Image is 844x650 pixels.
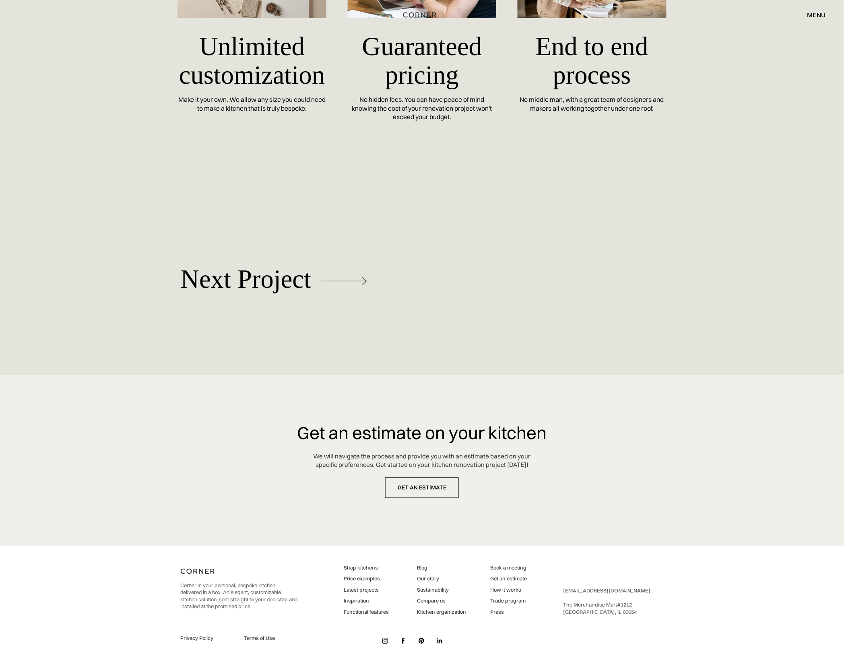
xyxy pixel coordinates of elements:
[417,587,466,594] a: Sustainability
[490,565,527,572] a: Book a meeting
[348,26,497,95] h5: Guaranteed pricing
[344,587,389,594] a: Latest projects
[490,609,527,616] a: Press
[807,12,826,18] div: menu
[799,8,826,22] div: menu
[417,598,466,605] a: Compare us
[344,609,389,616] a: Functional features
[344,598,389,605] a: Inspiration
[314,453,531,470] div: We will navigate the process and provide you with an estimate based on your specific preferences....
[417,565,466,572] a: Blog
[244,635,298,642] a: Terms of Use
[344,565,389,572] a: Shop kitchens
[490,598,527,605] a: Trade program
[373,10,470,20] a: home
[417,609,466,616] a: Kitchen organization
[385,478,459,498] a: get an estimate
[177,95,326,113] div: Make it your own. We allow any size you could need to make a kitchen that is truly bespoke.
[181,635,235,642] a: Privacy Policy
[518,26,667,95] h5: End to end process
[177,26,326,95] h5: Unlimited customization
[348,95,497,122] div: No hidden fees. You can have peace of mind knowing the cost of your renovation project won't exce...
[181,582,298,611] p: Corner is your personal, bespoke kitchen delivered in a box. An elegant, customizable kitchen sol...
[344,576,389,583] a: Price examples
[563,588,651,594] a: [EMAIL_ADDRESS][DOMAIN_NAME]
[563,588,651,616] div: ‍ The Merchandise Mart #1212 ‍ [GEOGRAPHIC_DATA], IL 60654
[297,424,547,443] h3: Get an estimate on your kitchen
[490,587,527,594] a: How it works
[181,265,312,294] div: Next Project
[490,576,527,583] a: Get an estimate
[417,576,466,583] a: Our story
[181,234,502,325] a: Next Project
[518,95,667,113] div: No middle man, with a great team of designers and makers all working together under one roof.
